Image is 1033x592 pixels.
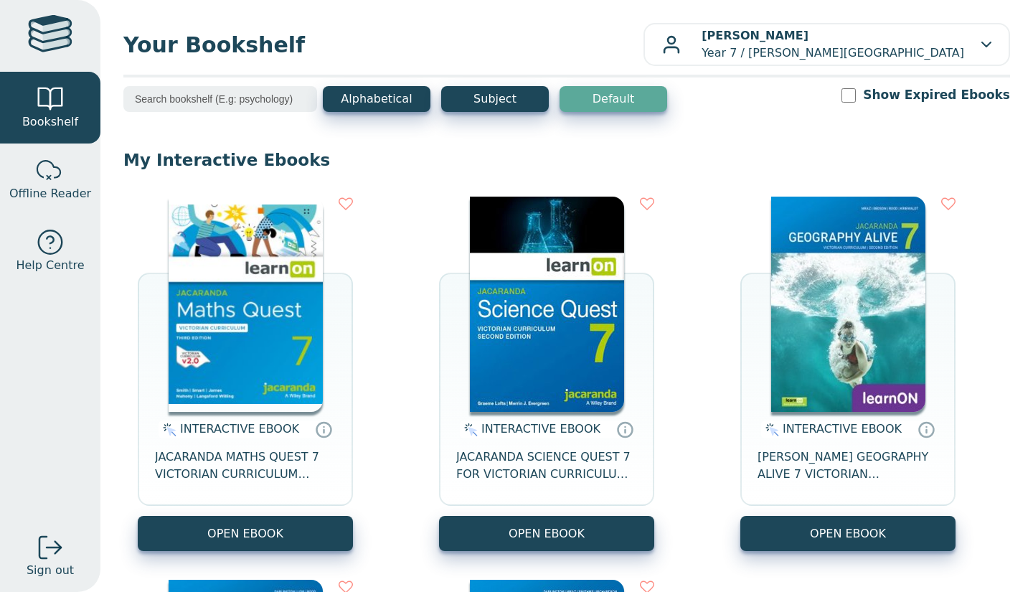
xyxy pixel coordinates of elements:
a: Interactive eBooks are accessed online via the publisher’s portal. They contain interactive resou... [616,420,633,438]
a: Interactive eBooks are accessed online via the publisher’s portal. They contain interactive resou... [918,420,935,438]
button: OPEN EBOOK [439,516,654,551]
button: Subject [441,86,549,112]
img: interactive.svg [761,421,779,438]
span: [PERSON_NAME] GEOGRAPHY ALIVE 7 VICTORIAN CURRICULUM LEARNON EBOOK 2E [758,448,938,483]
img: interactive.svg [159,421,176,438]
b: [PERSON_NAME] [702,29,808,42]
button: Default [560,86,667,112]
span: Help Centre [16,257,84,274]
span: Bookshelf [22,113,78,131]
span: Sign out [27,562,74,579]
button: OPEN EBOOK [138,516,353,551]
span: INTERACTIVE EBOOK [783,422,902,436]
button: OPEN EBOOK [740,516,956,551]
button: Alphabetical [323,86,430,112]
button: [PERSON_NAME]Year 7 / [PERSON_NAME][GEOGRAPHIC_DATA] [643,23,1010,66]
img: b87b3e28-4171-4aeb-a345-7fa4fe4e6e25.jpg [169,197,323,412]
span: Your Bookshelf [123,29,643,61]
p: Year 7 / [PERSON_NAME][GEOGRAPHIC_DATA] [702,27,964,62]
img: cc9fd0c4-7e91-e911-a97e-0272d098c78b.jpg [771,197,925,412]
img: 329c5ec2-5188-ea11-a992-0272d098c78b.jpg [470,197,624,412]
span: INTERACTIVE EBOOK [180,422,299,436]
a: Interactive eBooks are accessed online via the publisher’s portal. They contain interactive resou... [315,420,332,438]
label: Show Expired Ebooks [863,86,1010,104]
input: Search bookshelf (E.g: psychology) [123,86,317,112]
span: INTERACTIVE EBOOK [481,422,600,436]
span: JACARANDA MATHS QUEST 7 VICTORIAN CURRICULUM LEARNON EBOOK 3E [155,448,336,483]
span: JACARANDA SCIENCE QUEST 7 FOR VICTORIAN CURRICULUM LEARNON 2E EBOOK [456,448,637,483]
span: Offline Reader [9,185,91,202]
img: interactive.svg [460,421,478,438]
p: My Interactive Ebooks [123,149,1010,171]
